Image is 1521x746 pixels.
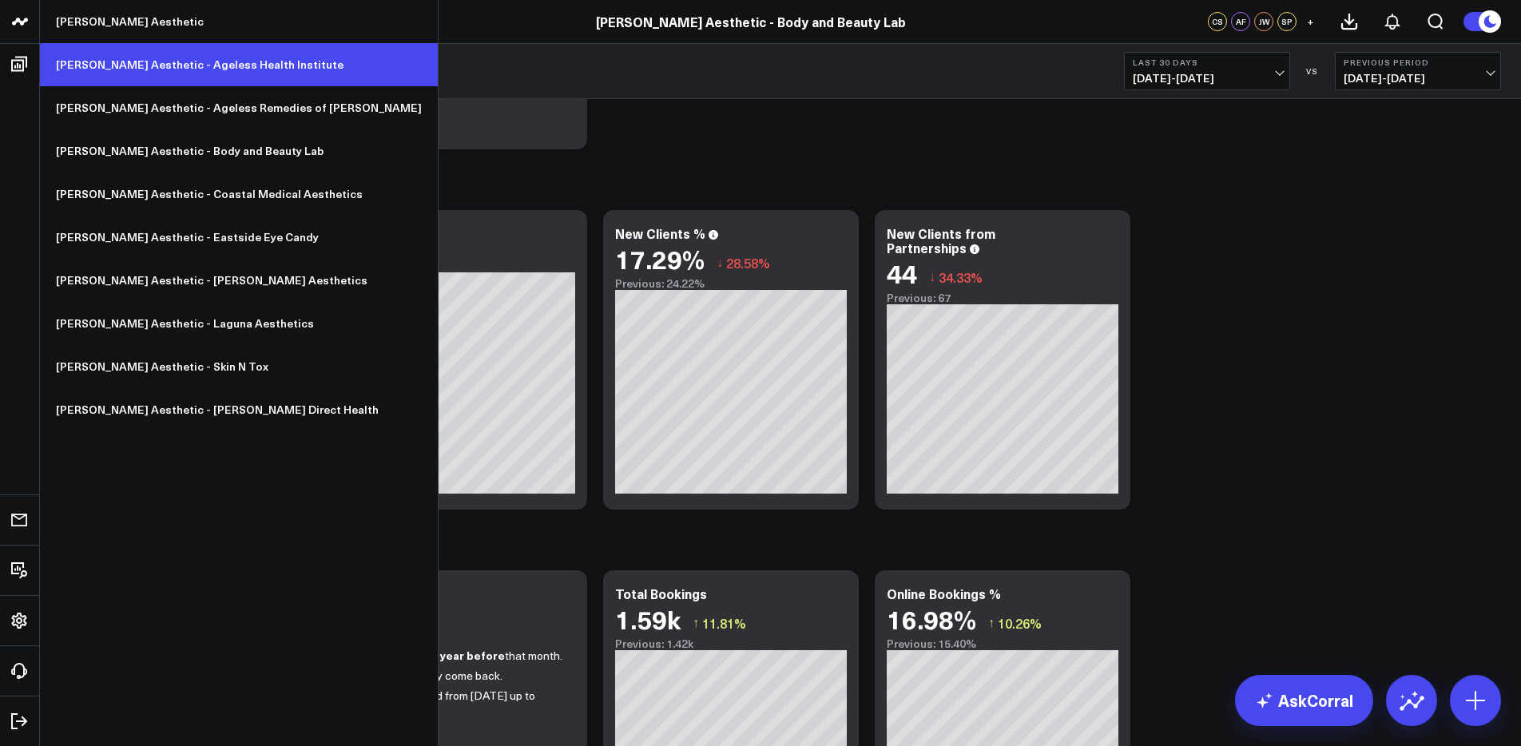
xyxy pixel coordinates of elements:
[615,605,681,633] div: 1.59k
[717,252,723,273] span: ↓
[40,302,438,345] a: [PERSON_NAME] Aesthetic - Laguna Aesthetics
[615,637,847,650] div: Previous: 1.42k
[1335,52,1501,90] button: Previous Period[DATE]-[DATE]
[887,259,917,288] div: 44
[1277,12,1297,31] div: SP
[596,13,906,30] a: [PERSON_NAME] Aesthetic - Body and Beauty Lab
[887,224,995,256] div: New Clients from Partnerships
[1298,66,1327,76] div: VS
[887,605,976,633] div: 16.98%
[40,86,438,129] a: [PERSON_NAME] Aesthetic - Ageless Remedies of [PERSON_NAME]
[1231,12,1250,31] div: AF
[887,585,1001,602] div: Online Bookings %
[887,292,1118,304] div: Previous: 67
[1344,72,1492,85] span: [DATE] - [DATE]
[40,43,438,86] a: [PERSON_NAME] Aesthetic - Ageless Health Institute
[887,637,1118,650] div: Previous: 15.40%
[615,277,847,290] div: Previous: 24.22%
[929,267,935,288] span: ↓
[1344,58,1492,67] b: Previous Period
[998,614,1042,632] span: 10.26%
[40,173,438,216] a: [PERSON_NAME] Aesthetic - Coastal Medical Aesthetics
[40,129,438,173] a: [PERSON_NAME] Aesthetic - Body and Beauty Lab
[1235,675,1373,726] a: AskCorral
[615,244,705,273] div: 17.29%
[615,585,707,602] div: Total Bookings
[693,613,699,633] span: ↑
[988,613,995,633] span: ↑
[615,224,705,242] div: New Clients %
[1133,72,1281,85] span: [DATE] - [DATE]
[1254,12,1273,31] div: JW
[1133,58,1281,67] b: Last 30 Days
[1307,16,1314,27] span: +
[1301,12,1320,31] button: +
[40,388,438,431] a: [PERSON_NAME] Aesthetic - [PERSON_NAME] Direct Health
[40,216,438,259] a: [PERSON_NAME] Aesthetic - Eastside Eye Candy
[374,647,505,663] strong: 2 years to 1 year before
[702,614,746,632] span: 11.81%
[40,345,438,388] a: [PERSON_NAME] Aesthetic - Skin N Tox
[939,268,983,286] span: 34.33%
[1124,52,1290,90] button: Last 30 Days[DATE]-[DATE]
[726,254,770,272] span: 28.58%
[1208,12,1227,31] div: CS
[40,259,438,302] a: [PERSON_NAME] Aesthetic - [PERSON_NAME] Aesthetics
